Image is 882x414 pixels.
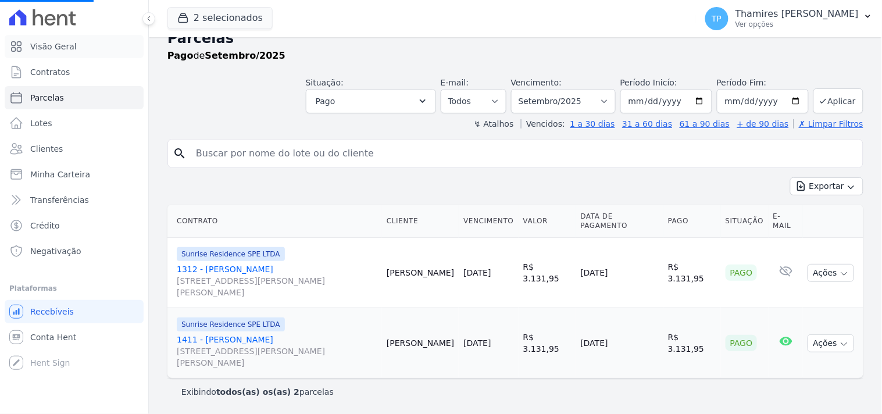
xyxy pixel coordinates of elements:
[306,78,344,87] label: Situação:
[794,119,863,129] a: ✗ Limpar Filtros
[5,326,144,349] a: Conta Hent
[30,169,90,180] span: Minha Carteira
[463,338,491,348] a: [DATE]
[316,94,335,108] span: Pago
[576,205,663,238] th: Data de Pagamento
[712,15,722,23] span: TP
[696,2,882,35] button: TP Thamires [PERSON_NAME] Ver opções
[30,194,89,206] span: Transferências
[167,28,863,49] h2: Parcelas
[5,300,144,323] a: Recebíveis
[5,112,144,135] a: Lotes
[726,335,758,351] div: Pago
[167,50,194,61] strong: Pago
[808,334,854,352] button: Ações
[570,119,615,129] a: 1 a 30 dias
[5,35,144,58] a: Visão Geral
[30,331,76,343] span: Conta Hent
[519,308,576,379] td: R$ 3.131,95
[519,238,576,308] td: R$ 3.131,95
[177,263,377,298] a: 1312 - [PERSON_NAME][STREET_ADDRESS][PERSON_NAME][PERSON_NAME]
[177,275,377,298] span: [STREET_ADDRESS][PERSON_NAME][PERSON_NAME]
[382,205,459,238] th: Cliente
[576,238,663,308] td: [DATE]
[30,117,52,129] span: Lotes
[663,205,721,238] th: Pago
[808,264,854,282] button: Ações
[382,308,459,379] td: [PERSON_NAME]
[177,247,285,261] span: Sunrise Residence SPE LTDA
[5,60,144,84] a: Contratos
[622,119,672,129] a: 31 a 60 dias
[177,345,377,369] span: [STREET_ADDRESS][PERSON_NAME][PERSON_NAME]
[173,147,187,160] i: search
[511,78,562,87] label: Vencimento:
[721,205,769,238] th: Situação
[167,7,273,29] button: 2 selecionados
[663,238,721,308] td: R$ 3.131,95
[30,220,60,231] span: Crédito
[177,334,377,369] a: 1411 - [PERSON_NAME][STREET_ADDRESS][PERSON_NAME][PERSON_NAME]
[5,137,144,160] a: Clientes
[769,205,804,238] th: E-mail
[620,78,677,87] label: Período Inicío:
[30,66,70,78] span: Contratos
[167,49,285,63] p: de
[519,205,576,238] th: Valor
[9,281,139,295] div: Plataformas
[5,86,144,109] a: Parcelas
[735,20,859,29] p: Ver opções
[5,214,144,237] a: Crédito
[205,50,285,61] strong: Setembro/2025
[463,268,491,277] a: [DATE]
[790,177,863,195] button: Exportar
[30,41,77,52] span: Visão Geral
[726,265,758,281] div: Pago
[717,77,809,89] label: Período Fim:
[5,163,144,186] a: Minha Carteira
[474,119,513,129] label: ↯ Atalhos
[735,8,859,20] p: Thamires [PERSON_NAME]
[441,78,469,87] label: E-mail:
[5,188,144,212] a: Transferências
[30,143,63,155] span: Clientes
[663,308,721,379] td: R$ 3.131,95
[813,88,863,113] button: Aplicar
[5,240,144,263] a: Negativação
[181,386,334,398] p: Exibindo parcelas
[189,142,858,165] input: Buscar por nome do lote ou do cliente
[737,119,789,129] a: + de 90 dias
[680,119,730,129] a: 61 a 90 dias
[30,92,64,103] span: Parcelas
[459,205,518,238] th: Vencimento
[306,89,436,113] button: Pago
[382,238,459,308] td: [PERSON_NAME]
[30,306,74,317] span: Recebíveis
[177,317,285,331] span: Sunrise Residence SPE LTDA
[521,119,565,129] label: Vencidos:
[30,245,81,257] span: Negativação
[216,387,299,397] b: todos(as) os(as) 2
[576,308,663,379] td: [DATE]
[167,205,382,238] th: Contrato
